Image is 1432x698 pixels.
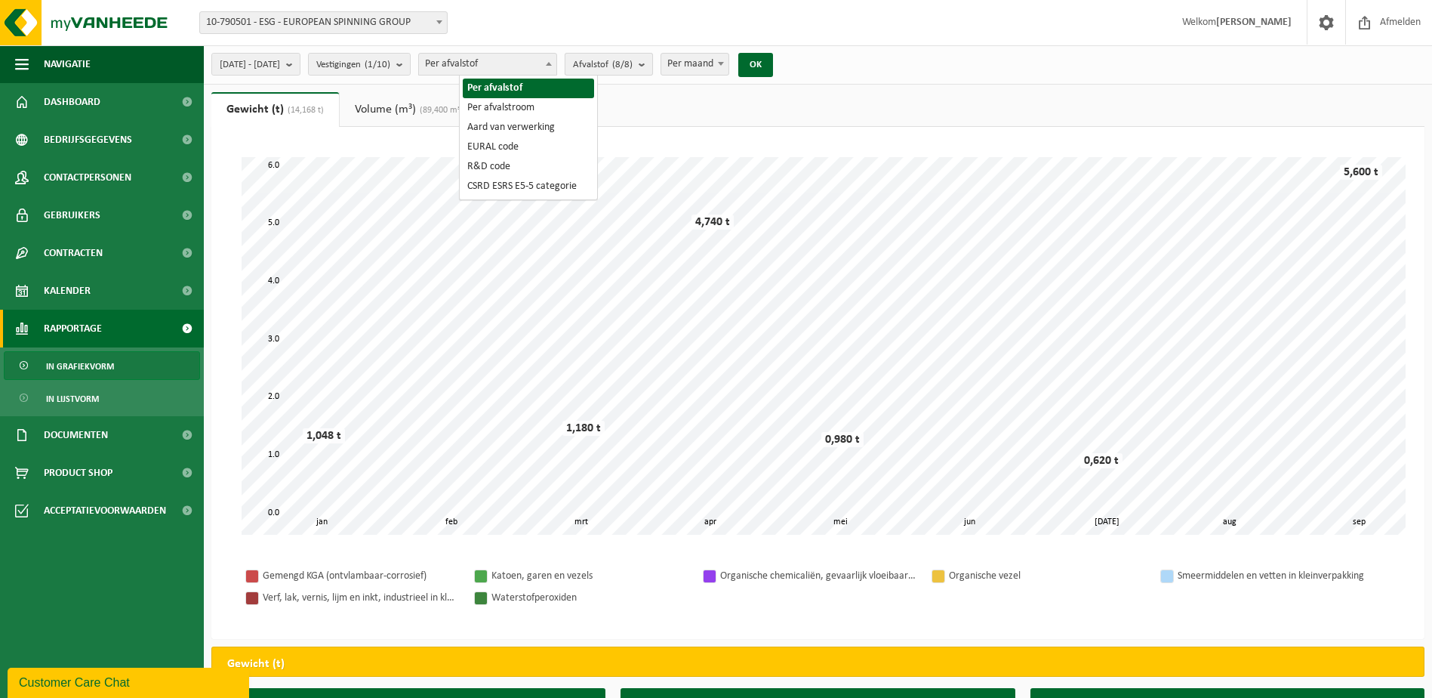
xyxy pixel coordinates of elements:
[661,53,729,76] span: Per maand
[44,45,91,83] span: Navigatie
[720,567,916,585] div: Organische chemicaliën, gevaarlijk vloeibaar in kleinverpakking
[44,416,108,454] span: Documenten
[211,53,300,76] button: [DATE] - [DATE]
[44,121,132,159] span: Bedrijfsgegevens
[565,53,653,76] button: Afvalstof(8/8)
[463,177,594,196] li: CSRD ESRS E5-5 categorie
[200,12,447,33] span: 10-790501 - ESG - EUROPEAN SPINNING GROUP
[44,234,103,272] span: Contracten
[44,272,91,310] span: Kalender
[211,92,339,127] a: Gewicht (t)
[263,567,459,585] div: Gemengd KGA (ontvlambaar-corrosief)
[1340,165,1382,180] div: 5,600 t
[491,588,688,607] div: Waterstofperoxiden
[44,310,102,347] span: Rapportage
[4,351,200,380] a: In grafiekvorm
[573,54,633,76] span: Afvalstof
[1080,453,1123,468] div: 0,620 t
[463,137,594,157] li: EURAL code
[738,53,773,77] button: OK
[220,54,280,76] span: [DATE] - [DATE]
[44,196,100,234] span: Gebruikers
[821,432,864,447] div: 0,980 t
[199,11,448,34] span: 10-790501 - ESG - EUROPEAN SPINNING GROUP
[263,588,459,607] div: Verf, lak, vernis, lijm en inkt, industrieel in kleinverpakking
[419,54,556,75] span: Per afvalstof
[44,454,112,492] span: Product Shop
[1216,17,1292,28] strong: [PERSON_NAME]
[284,106,324,115] span: (14,168 t)
[418,53,557,76] span: Per afvalstof
[44,492,166,530] span: Acceptatievoorwaarden
[303,428,345,443] div: 1,048 t
[8,665,252,698] iframe: chat widget
[416,106,463,115] span: (89,400 m³)
[46,352,114,381] span: In grafiekvorm
[44,159,131,196] span: Contactpersonen
[212,647,300,681] h2: Gewicht (t)
[365,60,390,69] count: (1/10)
[463,98,594,118] li: Per afvalstroom
[308,53,411,76] button: Vestigingen(1/10)
[491,567,688,585] div: Katoen, garen en vezels
[949,567,1145,585] div: Organische vezel
[1178,567,1374,585] div: Smeermiddelen en vetten in kleinverpakking
[46,385,99,413] span: In lijstvorm
[463,118,594,137] li: Aard van verwerking
[691,215,734,230] div: 4,740 t
[463,157,594,177] li: R&D code
[4,384,200,412] a: In lijstvorm
[661,54,728,75] span: Per maand
[612,60,633,69] count: (8/8)
[44,83,100,121] span: Dashboard
[340,92,479,127] a: Volume (m³)
[463,79,594,98] li: Per afvalstof
[316,54,390,76] span: Vestigingen
[562,421,605,436] div: 1,180 t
